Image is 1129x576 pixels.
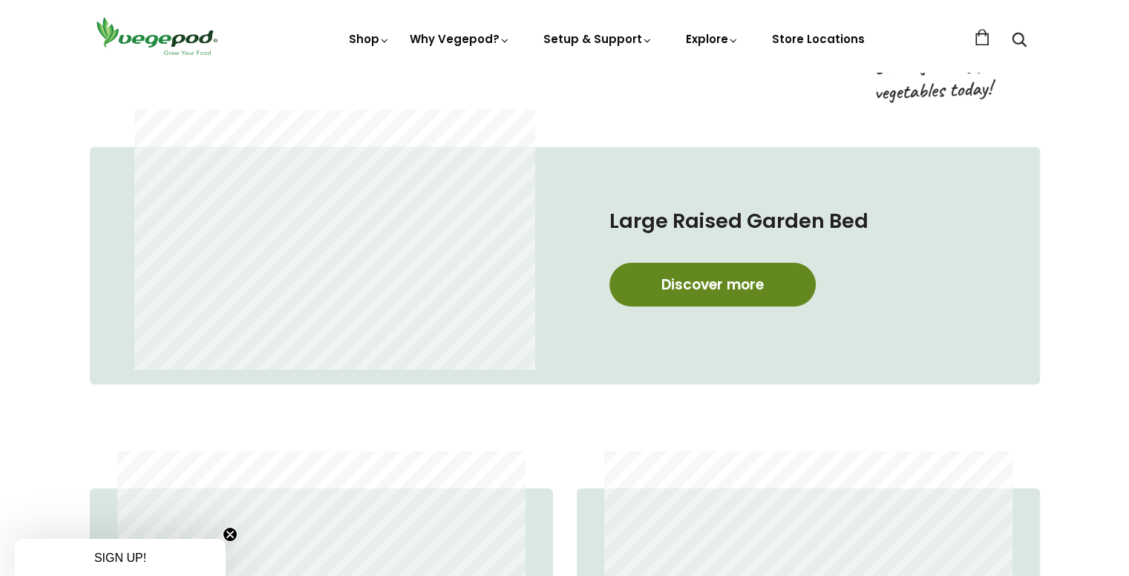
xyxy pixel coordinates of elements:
a: Shop [349,31,390,47]
h4: Large Raised Garden Bed [609,206,981,236]
div: SIGN UP!Close teaser [15,539,226,576]
button: Close teaser [223,527,238,542]
a: Search [1012,33,1027,49]
a: Discover more [609,263,816,307]
a: Setup & Support [543,31,653,47]
a: Store Locations [772,31,865,47]
a: Why Vegepod? [410,31,511,47]
img: Vegepod [90,15,223,57]
span: SIGN UP! [94,552,146,564]
a: Explore [686,31,739,47]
